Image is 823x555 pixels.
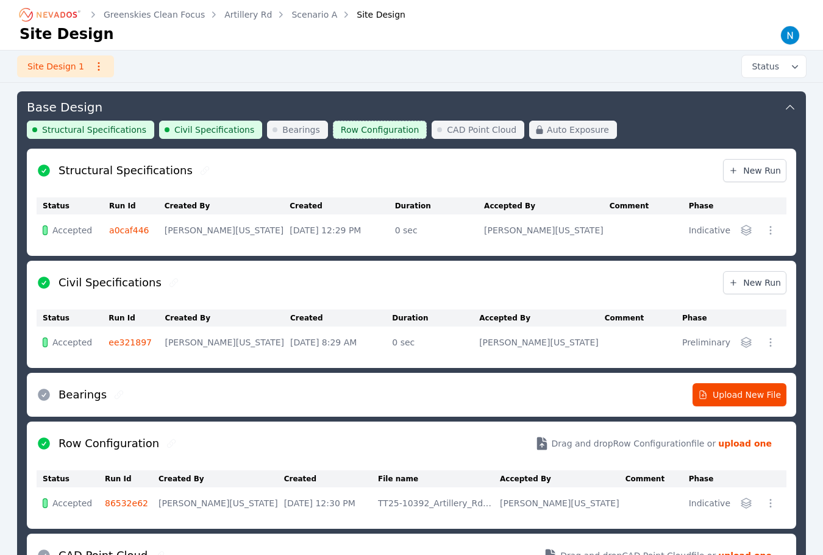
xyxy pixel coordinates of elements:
span: Civil Specifications [174,124,254,136]
th: File name [378,470,500,487]
button: Base Design [27,91,796,121]
th: Phase [682,309,736,327]
th: Created [284,470,378,487]
div: Preliminary [682,336,730,348]
strong: upload one [718,437,772,450]
a: Scenario A [291,9,337,21]
h3: Base Design [27,99,102,116]
button: Drag and dropRow Configurationfile or upload one [520,426,786,461]
a: Greenskies Clean Focus [104,9,205,21]
th: Run Id [109,309,165,327]
h2: Civil Specifications [59,274,162,291]
th: Accepted By [479,309,605,327]
h2: Bearings [59,386,107,403]
th: Duration [392,309,479,327]
a: 86532e62 [105,498,148,508]
div: Indicative [689,224,730,236]
a: Artillery Rd [224,9,272,21]
h2: Row Configuration [59,435,159,452]
span: New Run [729,164,781,177]
th: Accepted By [500,470,625,487]
th: Created By [165,309,290,327]
h1: Site Design [20,24,114,44]
th: Created By [159,470,284,487]
div: 0 sec [395,224,478,236]
div: TT25-10392_Artillery_Rd_Greenskies_Clean_Focus_A_Longi-LR5-72HBD-540M_96M_36LE_60West_PDPDesign_R... [378,497,494,509]
span: CAD Point Cloud [447,124,516,136]
th: Created [290,197,394,214]
td: [PERSON_NAME][US_STATE] [484,214,610,246]
span: New Run [729,277,781,289]
td: [PERSON_NAME][US_STATE] [479,327,605,358]
a: New Run [723,159,786,182]
span: Status [747,60,779,72]
span: Drag and drop Row Configuration file or [552,437,716,450]
td: [DATE] 12:30 PM [284,487,378,519]
th: Accepted By [484,197,610,214]
h2: Structural Specifications [59,162,193,179]
span: Accepted [52,224,92,236]
span: Row Configuration [341,124,419,136]
button: Status [742,55,806,77]
th: Run Id [109,197,165,214]
a: Site Design 1 [17,55,114,77]
a: New Run [723,271,786,294]
th: Status [37,309,109,327]
td: [DATE] 12:29 PM [290,214,394,246]
th: Run Id [105,470,159,487]
th: Phase [689,470,736,487]
a: Upload New File [693,383,786,406]
th: Status [37,197,109,214]
span: Accepted [52,336,92,348]
div: Site Design [340,9,405,21]
th: Comment [625,470,689,487]
span: Structural Specifications [42,124,146,136]
td: [PERSON_NAME][US_STATE] [500,487,625,519]
div: 0 sec [392,336,473,348]
td: [DATE] 8:29 AM [290,327,392,358]
a: ee321897 [109,338,152,347]
td: [PERSON_NAME][US_STATE] [159,487,284,519]
nav: Breadcrumb [20,5,405,24]
span: Accepted [52,497,92,509]
img: Nick Rompala [780,26,800,45]
th: Created [290,309,392,327]
th: Comment [610,197,689,214]
td: [PERSON_NAME][US_STATE] [165,214,290,246]
th: Phase [689,197,736,214]
th: Comment [605,309,682,327]
span: Auto Exposure [547,124,609,136]
span: Upload New File [698,389,781,401]
div: Indicative [689,497,730,509]
td: [PERSON_NAME][US_STATE] [165,327,290,358]
th: Status [37,470,105,487]
a: a0caf446 [109,225,149,235]
span: Bearings [282,124,320,136]
th: Duration [395,197,484,214]
th: Created By [165,197,290,214]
